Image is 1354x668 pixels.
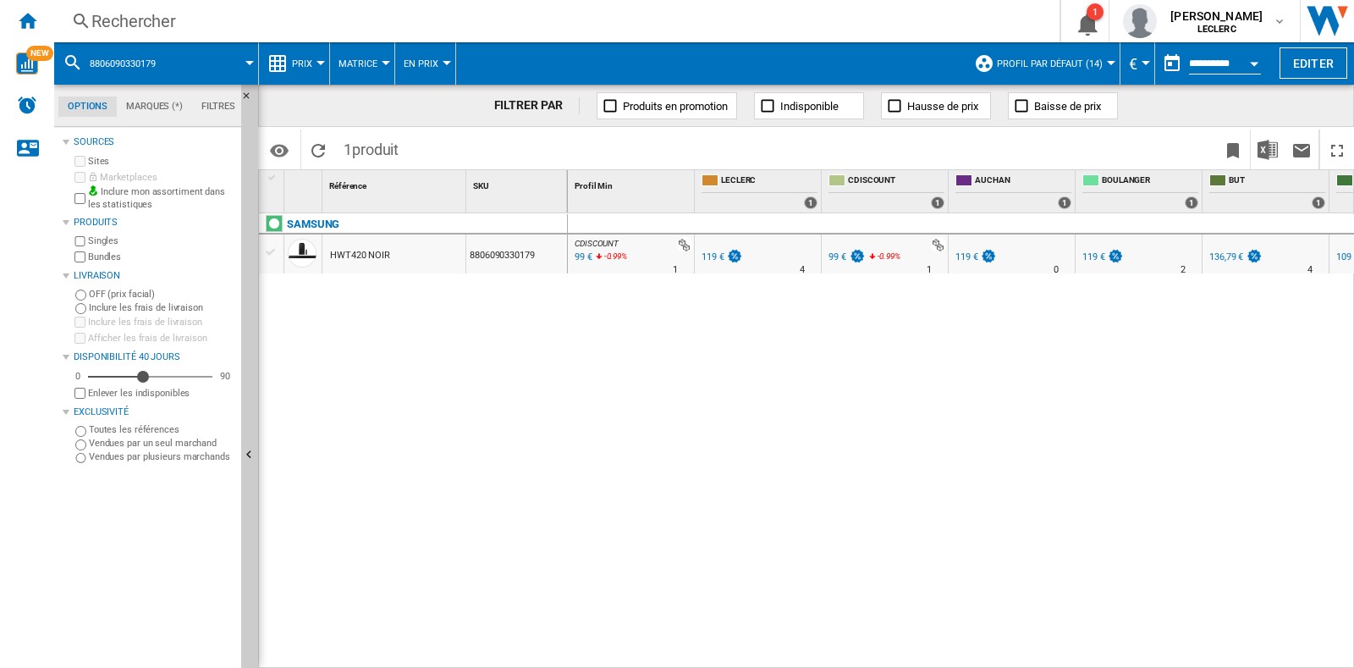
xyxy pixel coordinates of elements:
md-slider: Disponibilité [88,368,212,385]
span: Hausse de prix [907,100,978,113]
div: Référence Sort None [326,170,465,196]
span: Profil Min [575,181,613,190]
div: Cliquez pour filtrer sur cette marque [287,214,339,235]
div: FILTRER PAR [494,97,581,114]
button: Télécharger au format Excel [1251,130,1285,169]
span: Profil par défaut (14) [997,58,1103,69]
input: Marketplaces [74,172,85,183]
button: Editer [1280,47,1347,79]
span: -0.99 [878,251,895,261]
span: BUT [1229,174,1325,189]
div: 1 offers sold by AUCHAN [1058,196,1071,209]
div: 1 offers sold by CDISCOUNT [931,196,944,209]
div: Sort None [571,170,694,196]
span: SKU [473,181,489,190]
div: Profil Min Sort None [571,170,694,196]
img: promotionV3.png [849,249,866,263]
div: 119 € [699,249,743,266]
button: Créer un favoris [1216,130,1250,169]
button: Hausse de prix [881,92,991,119]
div: 1 offers sold by BUT [1312,196,1325,209]
div: Sort None [288,170,322,196]
span: AUCHAN [975,174,1071,189]
label: Singles [88,235,234,247]
div: 136,79 € [1207,249,1263,266]
div: Produits [74,216,234,229]
div: Délai de livraison : 1 jour [673,262,678,279]
div: HWT420 NOIR [330,236,390,275]
button: Envoyer ce rapport par email [1285,130,1318,169]
div: 99 € [826,249,866,266]
b: LECLERC [1197,24,1236,35]
div: 90 [216,370,234,383]
label: Vendues par plusieurs marchands [89,450,234,463]
div: Sort None [326,170,465,196]
img: alerts-logo.svg [17,95,37,115]
img: promotionV3.png [1107,249,1124,263]
img: promotionV3.png [1246,249,1263,263]
div: Profil par défaut (14) [974,42,1111,85]
div: LECLERC 1 offers sold by LECLERC [698,170,821,213]
div: Mise à jour : jeudi 25 septembre 2025 07:55 [572,249,592,266]
label: Sites [88,155,234,168]
div: Délai de livraison : 4 jours [800,262,805,279]
button: Plein écran [1320,130,1354,169]
div: 119 € [1082,251,1105,262]
span: -0.99 [604,251,622,261]
label: Vendues par un seul marchand [89,437,234,450]
div: 119 € [702,251,724,262]
span: produit [352,141,399,158]
label: Inclure les frais de livraison [89,301,234,314]
button: Indisponible [754,92,864,119]
div: Exclusivité [74,406,234,419]
input: Bundles [74,251,85,262]
div: Délai de livraison : 1 jour [927,262,932,279]
span: LECLERC [721,174,817,189]
input: Vendues par plusieurs marchands [75,453,86,464]
button: Produits en promotion [597,92,737,119]
div: Délai de livraison : 4 jours [1307,262,1313,279]
div: 119 € [955,251,978,262]
button: En Prix [404,42,447,85]
div: 136,79 € [1209,251,1243,262]
img: mysite-bg-18x18.png [88,185,98,196]
div: 8806090330179 [466,235,567,273]
div: 0 [71,370,85,383]
button: Profil par défaut (14) [997,42,1111,85]
div: AUCHAN 1 offers sold by AUCHAN [952,170,1075,213]
button: Baisse de prix [1008,92,1118,119]
label: OFF (prix facial) [89,288,234,301]
span: Produits en promotion [623,100,728,113]
div: Disponibilité 40 Jours [74,351,234,364]
div: Délai de livraison : 2 jours [1181,262,1186,279]
div: 1 offers sold by BOULANGER [1185,196,1198,209]
div: Livraison [74,269,234,283]
img: promotionV3.png [980,249,997,263]
input: Inclure les frais de livraison [75,303,86,314]
button: 8806090330179 [90,42,173,85]
div: BOULANGER 1 offers sold by BOULANGER [1079,170,1202,213]
div: CDISCOUNT 1 offers sold by CDISCOUNT [825,170,948,213]
i: % [876,249,886,269]
input: Singles [74,236,85,247]
span: Prix [292,58,312,69]
label: Inclure les frais de livraison [88,316,234,328]
span: NEW [26,46,53,61]
md-tab-item: Options [58,97,117,117]
div: 1 [1087,3,1104,20]
label: Toutes les références [89,423,234,436]
button: Matrice [338,42,386,85]
md-tab-item: Filtres [192,97,245,117]
span: Baisse de prix [1034,100,1101,113]
input: Toutes les références [75,426,86,437]
span: € [1129,55,1137,73]
input: Inclure mon assortiment dans les statistiques [74,188,85,209]
label: Marketplaces [88,171,234,184]
button: Recharger [301,130,335,169]
span: BOULANGER [1102,174,1198,189]
button: € [1129,42,1146,85]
